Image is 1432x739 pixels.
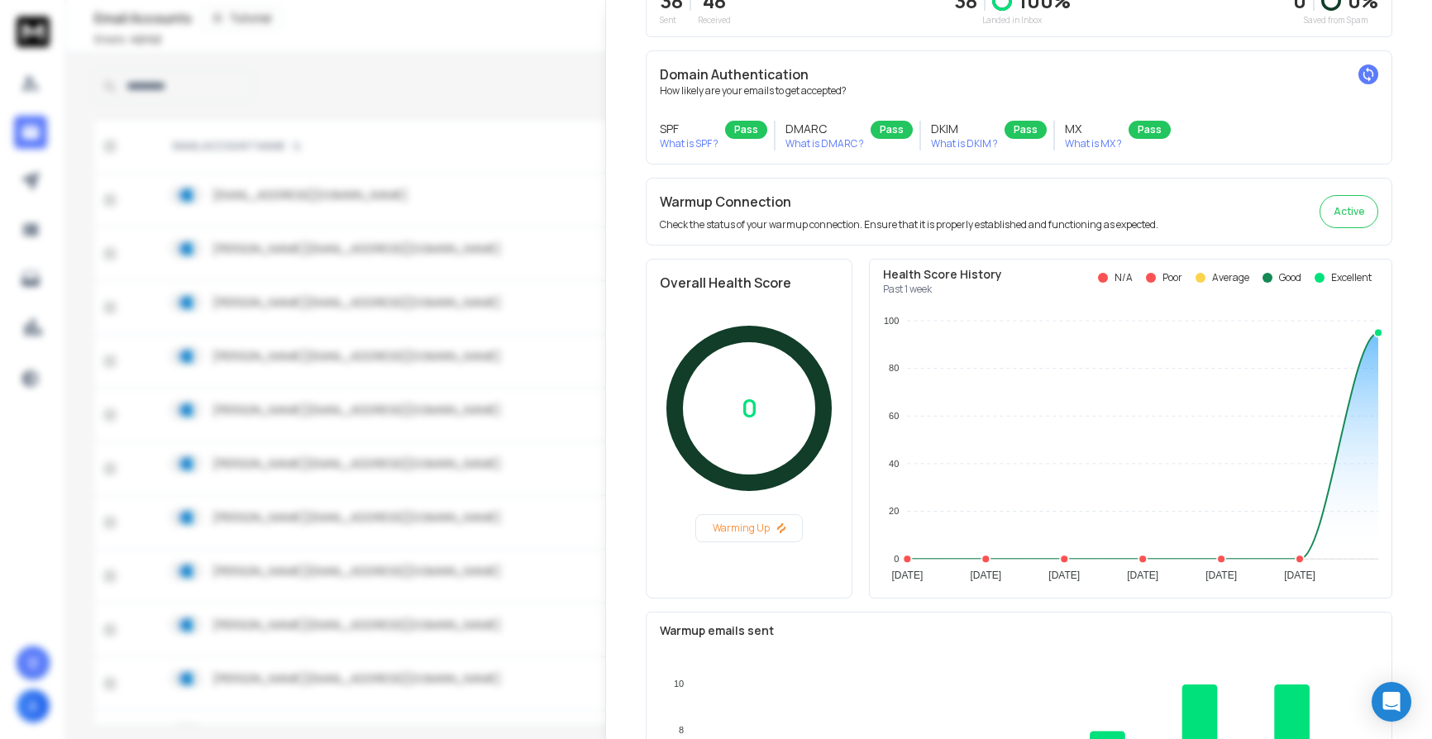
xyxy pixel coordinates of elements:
[660,622,1378,639] p: Warmup emails sent
[785,137,864,150] p: What is DMARC ?
[660,14,683,26] p: Sent
[1115,271,1133,284] p: N/A
[931,121,998,137] h3: DKIM
[1205,570,1237,581] tspan: [DATE]
[931,137,998,150] p: What is DKIM ?
[703,522,795,535] p: Warming Up
[889,459,899,469] tspan: 40
[1331,271,1372,284] p: Excellent
[1065,137,1122,150] p: What is MX ?
[785,121,864,137] h3: DMARC
[660,273,838,293] h2: Overall Health Score
[660,84,1378,98] p: How likely are your emails to get accepted?
[660,137,718,150] p: What is SPF ?
[970,570,1001,581] tspan: [DATE]
[1048,570,1080,581] tspan: [DATE]
[698,14,731,26] p: Received
[884,316,899,326] tspan: 100
[679,725,684,735] tspan: 8
[725,121,767,139] div: Pass
[1162,271,1182,284] p: Poor
[891,570,923,581] tspan: [DATE]
[1127,570,1158,581] tspan: [DATE]
[883,283,1002,296] p: Past 1 week
[1279,271,1301,284] p: Good
[660,64,1378,84] h2: Domain Authentication
[889,506,899,516] tspan: 20
[889,411,899,421] tspan: 60
[954,14,1071,26] p: Landed in Inbox
[1212,271,1249,284] p: Average
[742,393,757,423] p: 0
[871,121,913,139] div: Pass
[894,554,899,564] tspan: 0
[660,192,1158,212] h2: Warmup Connection
[660,218,1158,231] p: Check the status of your warmup connection. Ensure that it is properly established and functionin...
[1065,121,1122,137] h3: MX
[889,363,899,373] tspan: 80
[660,121,718,137] h3: SPF
[1372,682,1411,722] div: Open Intercom Messenger
[1005,121,1047,139] div: Pass
[1320,195,1378,228] button: Active
[674,679,684,689] tspan: 10
[1129,121,1171,139] div: Pass
[1284,570,1315,581] tspan: [DATE]
[883,266,1002,283] p: Health Score History
[1293,14,1378,26] p: Saved from Spam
